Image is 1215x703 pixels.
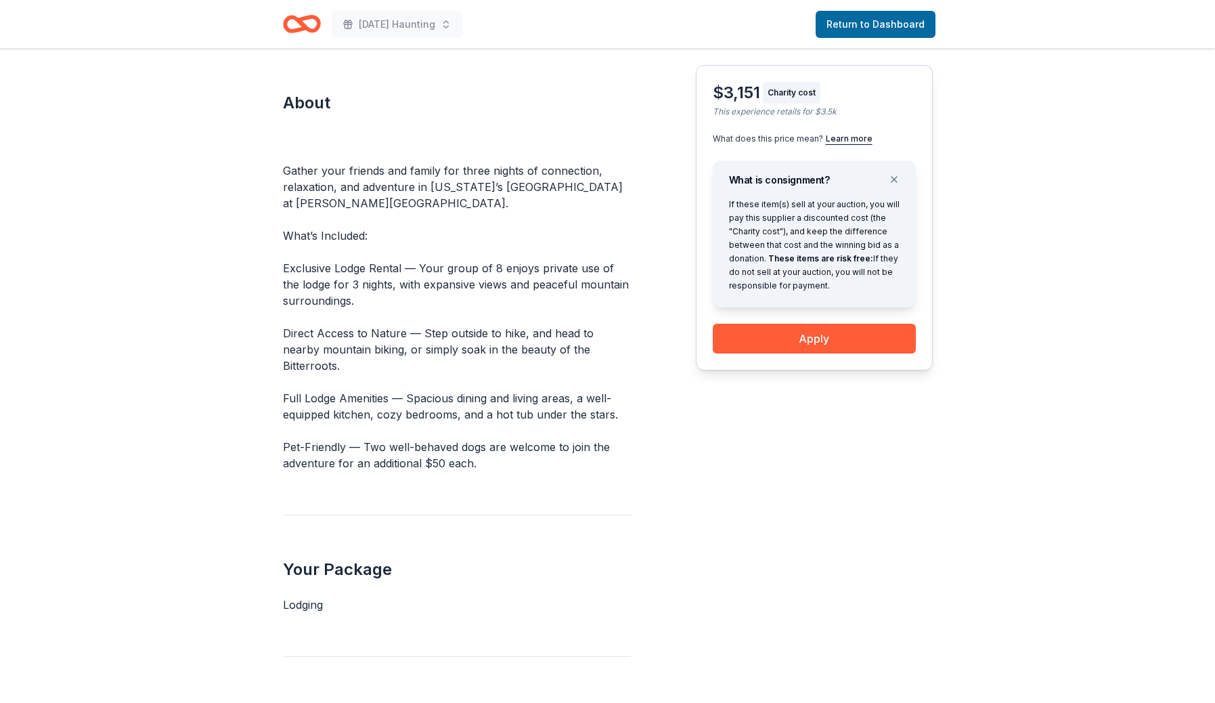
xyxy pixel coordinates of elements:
p: Exclusive Lodge Rental — Your group of 8 enjoys private use of the lodge for 3 nights, with expan... [283,260,631,309]
div: This experience retails for $3.5k [713,106,916,117]
p: Lodging [283,597,631,613]
h2: Your Package [283,559,631,580]
span: These items are risk free: [768,253,873,263]
a: Return to Dashboard [816,11,935,38]
span: What is consignment? [729,174,830,186]
p: Direct Access to Nature — Step outside to hike, and head to nearby mountain biking, or simply soa... [283,325,631,374]
p: Full Lodge Amenities — Spacious dining and living areas, a well-equipped kitchen, cozy bedrooms, ... [283,390,631,423]
button: Learn more [826,133,872,144]
button: Apply [713,324,916,354]
p: Gather your friends and family for three nights of connection, relaxation, and adventure in [US_S... [283,163,631,211]
span: If these item(s) sell at your auction, you will pay this supplier a discounted cost (the "Charity... [729,199,900,291]
span: [DATE] Haunting [359,16,435,33]
div: What does this price mean? [713,133,916,144]
button: [DATE] Haunting [332,11,462,38]
h2: About [283,92,631,114]
p: Pet-Friendly — Two well-behaved dogs are welcome to join the adventure for an additional $50 each. [283,439,631,471]
div: Charity cost [763,82,820,104]
p: What’s Included: [283,228,631,244]
div: $3,151 [713,82,760,104]
a: Home [283,8,321,40]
